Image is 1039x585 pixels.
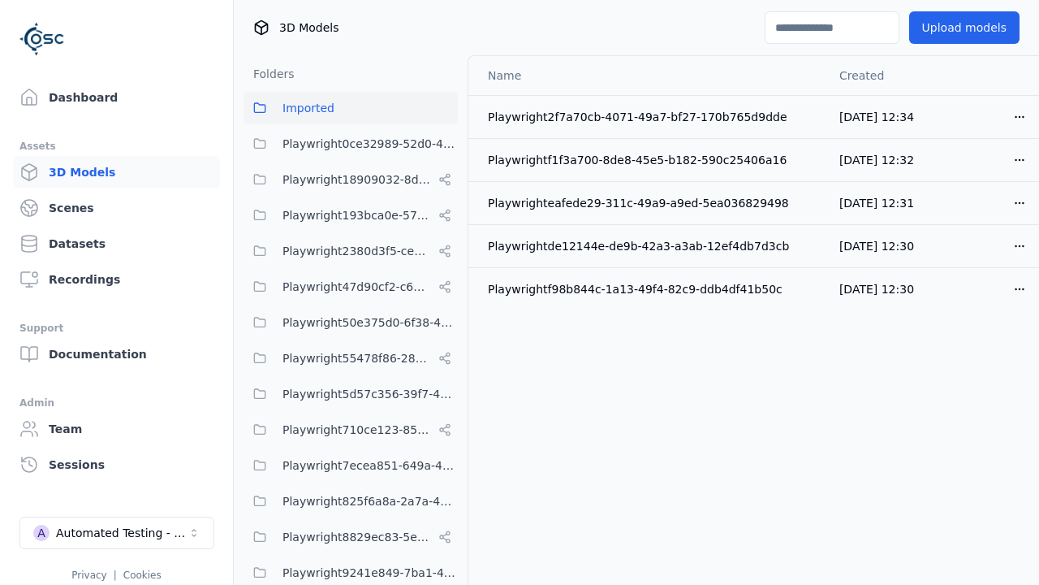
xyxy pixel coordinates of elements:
button: Playwright7ecea851-649a-419a-985e-fcff41a98b20 [244,449,458,482]
button: Playwright825f6a8a-2a7a-425c-94f7-650318982f69 [244,485,458,518]
span: Playwright9241e849-7ba1-474f-9275-02cfa81d37fc [282,563,458,583]
span: [DATE] 12:32 [839,154,914,167]
th: Name [468,56,826,95]
span: Playwright18909032-8d07-45c5-9c81-9eec75d0b16b [282,170,432,189]
button: Playwright8829ec83-5e68-4376-b984-049061a310ed [244,521,458,553]
span: Playwright5d57c356-39f7-47ed-9ab9-d0409ac6cddc [282,384,458,404]
a: Dashboard [13,81,220,114]
a: Datasets [13,227,220,260]
button: Playwright50e375d0-6f38-48a7-96e0-b0dcfa24b72f [244,306,458,339]
span: 3D Models [279,19,338,36]
span: Playwright2380d3f5-cebf-494e-b965-66be4d67505e [282,241,432,261]
a: Cookies [123,570,162,581]
span: Playwright825f6a8a-2a7a-425c-94f7-650318982f69 [282,492,458,511]
a: Recordings [13,263,220,296]
div: Assets [19,136,213,156]
button: Playwright2380d3f5-cebf-494e-b965-66be4d67505e [244,235,458,267]
a: Documentation [13,338,220,370]
div: Playwrightde12144e-de9b-42a3-a3ab-12ef4db7d3cb [488,238,813,254]
h3: Folders [244,66,295,82]
button: Playwright47d90cf2-c635-4353-ba3b-5d4538945666 [244,271,458,303]
button: Playwright55478f86-28dc-49b8-8d1f-c7b13b14578c [244,342,458,375]
button: Upload models [909,11,1020,44]
div: Support [19,318,213,338]
button: Select a workspace [19,517,214,549]
span: Playwright710ce123-85fd-4f8c-9759-23c3308d8830 [282,420,432,440]
button: Playwright193bca0e-57fa-418d-8ea9-45122e711dc7 [244,199,458,232]
div: Admin [19,393,213,413]
div: Playwrighteafede29-311c-49a9-a9ed-5ea036829498 [488,195,813,211]
span: Playwright0ce32989-52d0-45cf-b5b9-59d5033d313a [282,134,458,154]
a: Sessions [13,448,220,481]
button: Playwright18909032-8d07-45c5-9c81-9eec75d0b16b [244,163,458,196]
span: Playwright8829ec83-5e68-4376-b984-049061a310ed [282,527,432,547]
span: Playwright50e375d0-6f38-48a7-96e0-b0dcfa24b72f [282,313,458,332]
span: Playwright193bca0e-57fa-418d-8ea9-45122e711dc7 [282,206,432,225]
button: Playwright710ce123-85fd-4f8c-9759-23c3308d8830 [244,414,458,446]
div: Playwrightf1f3a700-8de8-45e5-b182-590c25406a16 [488,152,813,168]
div: Playwright2f7a70cb-4071-49a7-bf27-170b765d9dde [488,109,813,125]
span: [DATE] 12:30 [839,240,914,253]
span: | [114,570,117,581]
button: Playwright5d57c356-39f7-47ed-9ab9-d0409ac6cddc [244,378,458,410]
span: Playwright7ecea851-649a-419a-985e-fcff41a98b20 [282,456,458,475]
span: Playwright47d90cf2-c635-4353-ba3b-5d4538945666 [282,277,432,297]
button: Playwright0ce32989-52d0-45cf-b5b9-59d5033d313a [244,128,458,160]
a: Scenes [13,192,220,224]
span: [DATE] 12:31 [839,197,914,210]
a: Team [13,413,220,445]
img: Logo [19,16,65,62]
span: Imported [282,98,334,118]
span: [DATE] 12:34 [839,110,914,123]
div: Playwrightf98b844c-1a13-49f4-82c9-ddb4df41b50c [488,281,813,297]
th: Created [826,56,934,95]
div: A [33,525,50,541]
span: [DATE] 12:30 [839,283,914,296]
span: Playwright55478f86-28dc-49b8-8d1f-c7b13b14578c [282,349,432,368]
button: Imported [244,92,458,124]
a: 3D Models [13,156,220,188]
div: Automated Testing - Playwright [56,525,188,541]
a: Privacy [71,570,106,581]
